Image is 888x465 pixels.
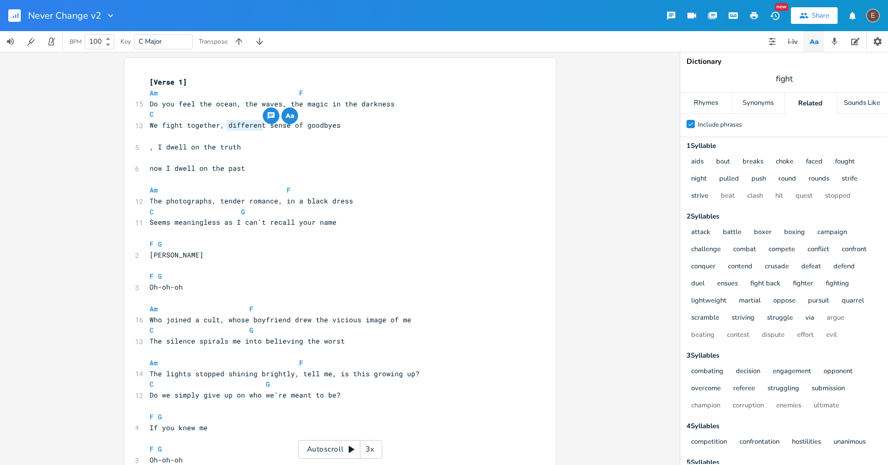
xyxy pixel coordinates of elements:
[791,7,838,24] button: Share
[792,438,821,447] button: hostilities
[776,158,793,167] button: choke
[150,239,154,249] span: F
[287,185,291,195] span: F
[691,385,721,393] button: overcome
[842,297,864,306] button: quarrel
[691,367,723,376] button: combating
[680,93,732,114] div: Rhymes
[808,245,829,254] button: conflict
[776,73,793,85] span: fight
[241,207,245,216] span: G
[801,263,821,271] button: defeat
[825,192,851,201] button: stopped
[158,444,162,454] span: G
[796,192,813,201] button: quest
[764,6,785,25] button: New
[750,280,781,289] button: fight back
[727,331,749,340] button: contest
[835,158,855,167] button: fought
[150,379,154,389] span: C
[150,88,158,98] span: Am
[691,263,716,271] button: conquer
[360,440,379,459] div: 3x
[776,402,801,411] button: enemies
[754,228,772,237] button: boxer
[817,228,847,237] button: campaign
[812,385,845,393] button: submission
[733,402,764,411] button: corruption
[691,402,720,411] button: champion
[150,185,158,195] span: Am
[150,77,187,87] span: [Verse 1]
[743,158,763,167] button: breaks
[739,438,779,447] button: confrontation
[120,38,131,45] div: Key
[691,297,726,306] button: lightweight
[28,11,101,20] span: Never Change v2
[797,331,814,340] button: effort
[150,358,158,367] span: Am
[806,158,823,167] button: faced
[769,245,795,254] button: compete
[778,175,796,184] button: round
[691,192,708,201] button: strive
[762,331,785,340] button: dispute
[70,39,82,45] div: BPM
[739,297,761,306] button: martial
[866,9,880,22] div: edward
[808,297,829,306] button: pursuit
[784,228,805,237] button: boxing
[150,423,208,432] span: If you knew me
[150,99,395,108] span: Do you feel the ocean, the waves, the magic in the darkness
[150,120,341,130] span: We fight together, different sense of goodbyes
[691,158,704,167] button: aids
[773,297,796,306] button: oppose
[698,121,742,128] div: Include phrases
[691,175,707,184] button: night
[249,325,253,335] span: G
[150,444,154,454] span: F
[773,367,811,376] button: engagement
[805,314,814,323] button: via
[719,175,739,184] button: pulled
[150,282,183,292] span: Oh-oh-oh
[736,367,760,376] button: decision
[833,263,855,271] button: defend
[721,192,735,201] button: beat
[842,245,867,254] button: confront
[723,228,742,237] button: battle
[728,263,752,271] button: contend
[837,93,888,114] div: Sounds Like
[158,271,162,281] span: G
[691,245,721,254] button: challenge
[150,163,245,173] span: now I dwell on the past
[150,304,158,313] span: Am
[826,331,837,340] button: evil
[687,58,882,65] div: Dictionary
[150,142,241,152] span: , I dwell on the truth
[150,271,154,281] span: F
[768,385,799,393] button: struggling
[150,250,204,259] span: [PERSON_NAME]
[767,314,793,323] button: struggle
[775,192,783,201] button: hit
[687,423,882,430] div: 4 Syllable s
[150,369,420,378] span: The lights stopped shining brightly, tell me, is this growing up?
[732,314,755,323] button: striving
[150,412,154,421] span: F
[691,228,710,237] button: attack
[751,175,766,184] button: push
[266,379,270,389] span: G
[150,315,411,324] span: Who joined a cult, whose boyfriend drew the vicious image of me
[793,280,813,289] button: fighter
[775,3,788,11] div: New
[299,358,303,367] span: F
[150,390,341,400] span: Do we simply give up on who we're meant to be?
[298,440,382,459] div: Autoscroll
[691,314,719,323] button: scramble
[299,88,303,98] span: F
[765,263,789,271] button: crusade
[150,455,183,464] span: Oh-oh-oh
[150,325,154,335] span: C
[158,412,162,421] span: G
